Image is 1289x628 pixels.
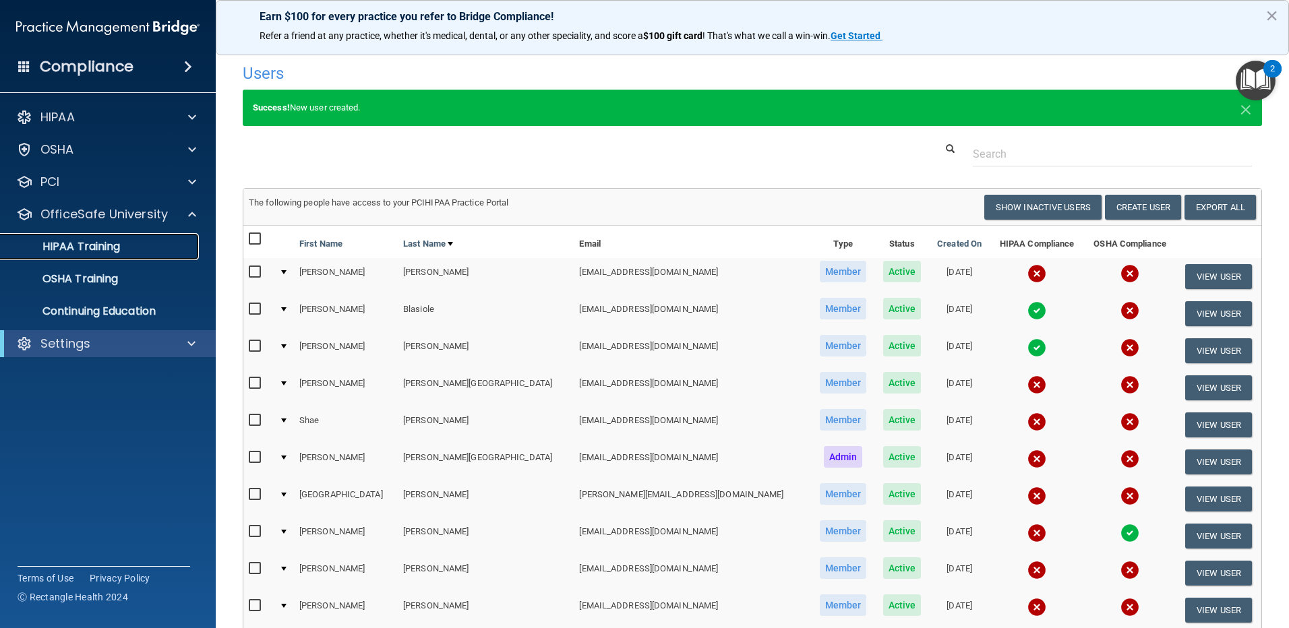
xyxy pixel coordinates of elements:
span: Admin [824,446,863,468]
button: View User [1185,264,1252,289]
img: PMB logo [16,14,200,41]
button: Show Inactive Users [984,195,1102,220]
img: tick.e7d51cea.svg [1027,338,1046,357]
img: cross.ca9f0e7f.svg [1027,524,1046,542]
span: Member [820,261,867,282]
td: [PERSON_NAME] [294,332,398,369]
img: cross.ca9f0e7f.svg [1120,486,1139,505]
td: [PERSON_NAME] [398,406,574,443]
p: PCI [40,174,59,190]
td: Shae [294,406,398,443]
td: [EMAIL_ADDRESS][DOMAIN_NAME] [574,332,811,369]
a: Last Name [403,236,453,252]
th: Email [574,226,811,258]
a: Privacy Policy [90,571,150,585]
a: Export All [1185,195,1256,220]
span: Active [883,298,922,319]
span: Refer a friend at any practice, whether it's medical, dental, or any other speciality, and score a [260,30,643,41]
td: [DATE] [929,480,990,517]
td: [DATE] [929,406,990,443]
strong: $100 gift card [643,30,702,41]
span: Active [883,335,922,356]
span: Active [883,446,922,468]
td: [PERSON_NAME][GEOGRAPHIC_DATA] [398,443,574,480]
img: tick.e7d51cea.svg [1027,301,1046,320]
th: Type [811,226,874,258]
span: Active [883,372,922,394]
button: View User [1185,412,1252,437]
img: cross.ca9f0e7f.svg [1120,375,1139,394]
strong: Get Started [831,30,880,41]
td: [PERSON_NAME] [398,555,574,592]
img: cross.ca9f0e7f.svg [1120,412,1139,431]
span: Active [883,594,922,616]
button: View User [1185,338,1252,363]
a: HIPAA [16,109,196,125]
td: [DATE] [929,369,990,406]
td: [EMAIL_ADDRESS][DOMAIN_NAME] [574,258,811,295]
td: [EMAIL_ADDRESS][DOMAIN_NAME] [574,369,811,406]
img: cross.ca9f0e7f.svg [1027,375,1046,394]
button: View User [1185,301,1252,326]
td: [EMAIL_ADDRESS][DOMAIN_NAME] [574,555,811,592]
td: [DATE] [929,295,990,332]
img: cross.ca9f0e7f.svg [1120,598,1139,617]
td: [PERSON_NAME] [398,258,574,295]
a: First Name [299,236,342,252]
td: [PERSON_NAME][EMAIL_ADDRESS][DOMAIN_NAME] [574,480,811,517]
p: HIPAA [40,109,75,125]
td: [DATE] [929,258,990,295]
strong: Success! [253,102,290,113]
a: Get Started [831,30,882,41]
td: [PERSON_NAME] [294,295,398,332]
span: Active [883,483,922,505]
span: Member [820,335,867,356]
td: [DATE] [929,555,990,592]
td: [PERSON_NAME] [398,480,574,517]
input: Search [973,142,1252,166]
td: [PERSON_NAME] [398,332,574,369]
th: OSHA Compliance [1084,226,1176,258]
td: [PERSON_NAME] [294,555,398,592]
span: Member [820,483,867,505]
td: [EMAIL_ADDRESS][DOMAIN_NAME] [574,517,811,555]
button: Open Resource Center, 2 new notifications [1236,61,1276,100]
img: cross.ca9f0e7f.svg [1120,264,1139,283]
td: [GEOGRAPHIC_DATA] [294,480,398,517]
td: [PERSON_NAME][GEOGRAPHIC_DATA] [398,369,574,406]
a: OfficeSafe University [16,206,196,222]
td: [EMAIL_ADDRESS][DOMAIN_NAME] [574,443,811,480]
button: View User [1185,375,1252,400]
td: [DATE] [929,443,990,480]
img: cross.ca9f0e7f.svg [1027,486,1046,505]
img: cross.ca9f0e7f.svg [1120,561,1139,579]
td: [DATE] [929,332,990,369]
button: View User [1185,561,1252,586]
h4: Compliance [40,57,133,76]
span: × [1240,94,1252,121]
button: Create User [1105,195,1181,220]
img: cross.ca9f0e7f.svg [1027,598,1046,617]
button: View User [1185,486,1252,511]
td: [PERSON_NAME] [294,258,398,295]
p: HIPAA Training [9,240,120,253]
img: cross.ca9f0e7f.svg [1027,412,1046,431]
span: Active [883,557,922,579]
button: Close [1240,100,1252,116]
div: 2 [1270,69,1275,86]
button: View User [1185,598,1252,623]
td: [PERSON_NAME] [294,369,398,406]
span: Member [820,409,867,431]
p: OfficeSafe University [40,206,168,222]
td: [PERSON_NAME] [294,517,398,555]
img: cross.ca9f0e7f.svg [1120,301,1139,320]
a: Created On [937,236,982,252]
h4: Users [243,65,829,82]
button: View User [1185,524,1252,548]
p: OSHA Training [9,272,118,286]
span: Ⓒ Rectangle Health 2024 [18,590,128,604]
img: cross.ca9f0e7f.svg [1027,264,1046,283]
td: [PERSON_NAME] [398,517,574,555]
span: Member [820,372,867,394]
img: cross.ca9f0e7f.svg [1120,338,1139,357]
